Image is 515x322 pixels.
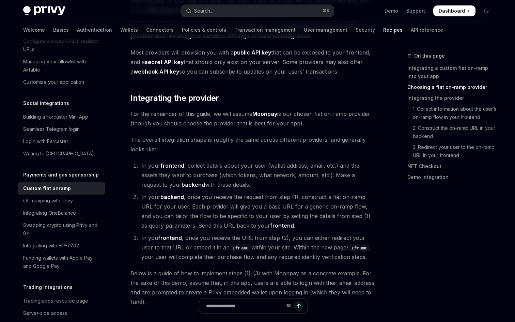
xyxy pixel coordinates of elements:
span: Most providers will provision you with a that can be exposed to your frontend, and a that should ... [130,48,376,76]
a: Server-side access [18,307,105,319]
a: Integrating a custom fiat on-ramp into your app [407,63,497,82]
div: Integrating with EIP-7702 [23,242,79,250]
strong: frontend [270,222,294,229]
a: Security [356,22,375,38]
a: Swapping crypto using Privy and 0x [18,219,105,240]
button: Open search [181,5,334,17]
a: API reference [411,22,443,38]
div: Building a Farcaster Mini App [23,113,88,121]
a: Policies & controls [182,22,226,38]
a: Demo integration [407,172,497,183]
a: Customize your application [18,76,105,88]
button: Send message [294,301,303,311]
a: Login with Farcaster [18,135,105,148]
a: Managing your allowlist with Airtable [18,56,105,76]
code: iframe [348,244,370,251]
strong: webhook API key [134,68,179,75]
a: Trading apps resource page [18,295,105,307]
li: In your , once you receive the request from step (1), construct a fiat on-ramp URL for your user.... [139,192,376,230]
a: 2. Construct the on-ramp URL in your backend [407,123,497,142]
a: 3. Redirect your user to the on-ramp URL in your frontend [407,142,497,161]
div: Writing to [GEOGRAPHIC_DATA] [23,150,94,158]
strong: backend [160,194,184,200]
div: Off-ramping with Privy [23,197,73,205]
strong: secret API key [145,59,184,65]
span: Dashboard [439,7,465,14]
a: Custom fiat onramp [18,182,105,195]
img: dark logo [23,6,65,16]
h5: Social integrations [23,99,69,107]
a: 1. Collect information about the user’s on-ramp flow in your frontend [407,104,497,123]
span: The overall integration shape is roughly the same across different providers, and generally looks... [130,135,376,154]
div: Managing your allowlist with Airtable [23,58,101,74]
button: Toggle dark mode [481,5,492,16]
a: Transaction management [234,22,296,38]
a: User management [304,22,347,38]
div: Seamless Telegram login [23,125,80,133]
div: Swapping crypto using Privy and 0x [23,221,101,237]
a: Integrating OneBalance [18,207,105,219]
div: Customize your application [23,78,84,86]
a: Demo [385,7,398,14]
a: Support [406,7,425,14]
div: Search... [194,7,213,15]
strong: Moonpay [252,110,277,117]
li: In your , collect details about your user (wallet address, email, etc.) and the assets they want ... [139,161,376,189]
div: Login with Farcaster [23,137,68,145]
a: Recipes [383,22,403,38]
div: Server-side access [23,309,67,317]
a: Writing to [GEOGRAPHIC_DATA] [18,148,105,160]
a: Choosing a fiat on-ramp provider [407,82,497,93]
strong: frontend [160,162,184,169]
a: Integrating with EIP-7702 [18,240,105,252]
a: Seamless Telegram login [18,123,105,135]
div: Integrating OneBalance [23,209,76,217]
code: iframe [230,244,251,251]
span: On this page [414,52,445,60]
a: Off-ramping with Privy [18,195,105,207]
h5: Payments and gas sponsorship [23,171,99,179]
strong: public API key [234,49,271,56]
a: Basics [53,22,69,38]
a: Building a Farcaster Mini App [18,111,105,123]
div: Custom fiat onramp [23,184,71,193]
li: In you , once you receive the URL from step (2), you can either redirect your user to that URL or... [139,233,376,262]
strong: backend [182,181,205,188]
strong: frontend [158,234,182,241]
span: Below is a guide of how to implement steps (1)-(3) with Moonpay as a concrete example. For the sa... [130,269,376,307]
div: Trading apps resource page [23,297,88,305]
a: Connectors [146,22,174,38]
div: Funding wallets with Apple Pay and Google Pay [23,254,101,270]
span: For the remainder of this guide, we will assume is our chosen fiat on-ramp provider (though you s... [130,109,376,128]
a: Authentication [77,22,112,38]
span: Integrating the provider [130,93,219,104]
input: Ask a question... [206,298,283,313]
a: Funding wallets with Apple Pay and Google Pay [18,252,105,272]
a: Welcome [23,22,45,38]
a: Wallets [120,22,138,38]
a: NFT Checkout [407,161,497,172]
span: ⌘ K [323,8,330,14]
a: Dashboard [433,5,475,16]
h5: Trading integrations [23,283,73,291]
a: Integrating the provider [407,93,497,104]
